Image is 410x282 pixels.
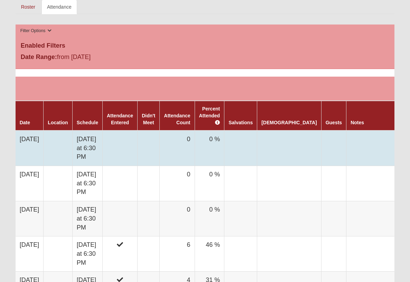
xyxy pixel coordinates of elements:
[16,201,44,236] td: [DATE]
[195,166,224,201] td: 0 %
[48,120,68,125] a: Location
[77,120,98,125] a: Schedule
[20,120,30,125] a: Date
[195,236,224,272] td: 46 %
[16,236,44,272] td: [DATE]
[16,52,142,64] div: from [DATE]
[142,113,155,125] a: Didn't Meet
[195,201,224,236] td: 0 %
[21,42,390,50] h4: Enabled Filters
[351,120,364,125] a: Notes
[72,130,102,166] td: [DATE] at 6:30 PM
[72,201,102,236] td: [DATE] at 6:30 PM
[195,130,224,166] td: 0 %
[107,113,133,125] a: Attendance Entered
[160,236,195,272] td: 6
[160,166,195,201] td: 0
[164,113,190,125] a: Attendance Count
[72,236,102,272] td: [DATE] at 6:30 PM
[224,101,257,130] th: Salvations
[160,201,195,236] td: 0
[257,101,321,130] th: [DEMOGRAPHIC_DATA]
[18,27,54,35] button: Filter Options
[72,166,102,201] td: [DATE] at 6:30 PM
[199,106,220,125] a: Percent Attended
[16,166,44,201] td: [DATE]
[321,101,346,130] th: Guests
[21,52,57,62] label: Date Range:
[16,130,44,166] td: [DATE]
[160,130,195,166] td: 0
